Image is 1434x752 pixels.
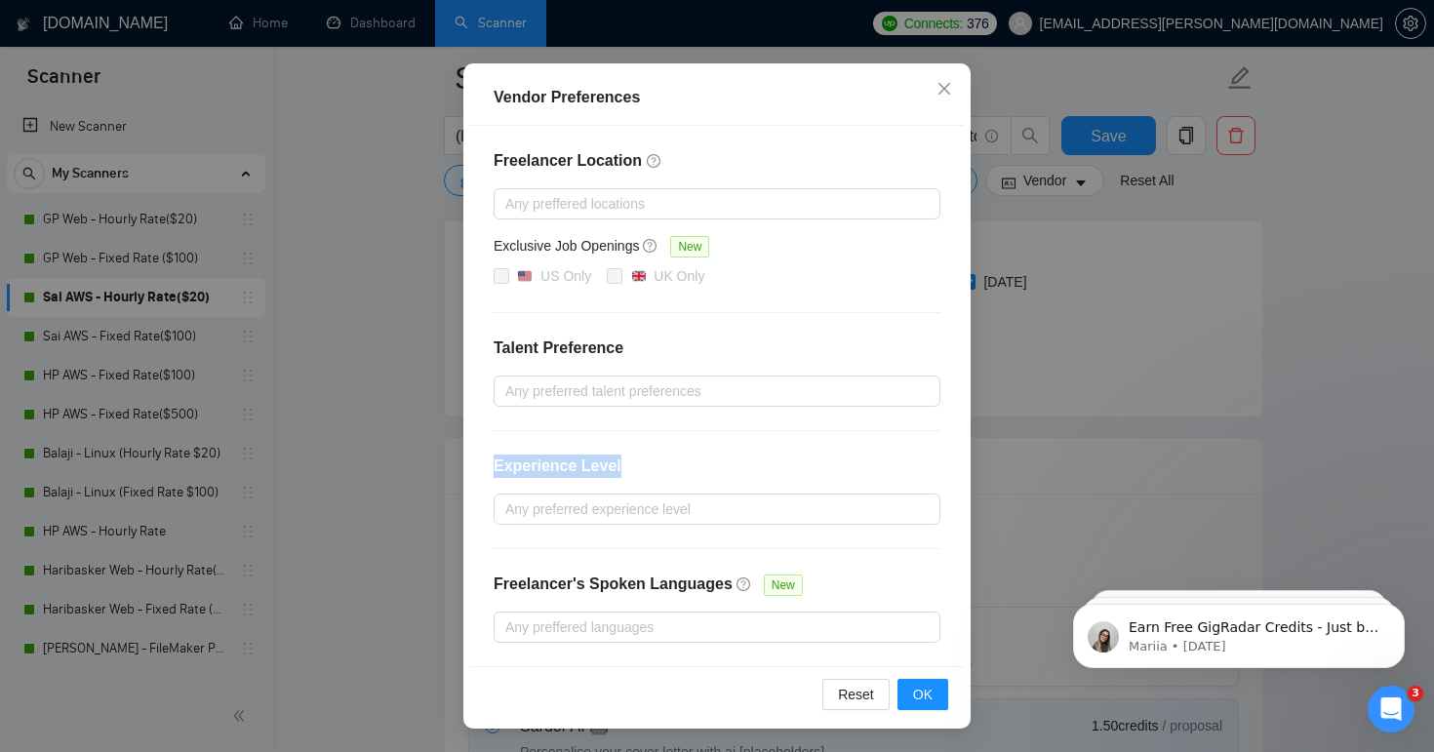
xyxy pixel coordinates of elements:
h4: Talent Preference [494,336,940,360]
span: question-circle [647,153,662,169]
div: UK Only [654,265,704,287]
h5: Exclusive Job Openings [494,235,639,257]
span: close [936,81,952,97]
img: 🇬🇧 [632,269,646,283]
span: question-circle [737,576,752,592]
div: US Only [540,265,591,287]
span: New [764,574,803,596]
button: OK [897,679,948,710]
div: Vendor Preferences [494,86,940,109]
span: Reset [838,684,874,705]
span: OK [913,684,933,705]
iframe: Intercom notifications message [1044,563,1434,699]
button: Close [918,63,971,116]
button: Reset [822,679,890,710]
iframe: Intercom live chat [1368,686,1414,732]
span: question-circle [643,238,658,254]
h4: Experience Level [494,455,621,478]
img: 🇺🇸 [518,269,532,283]
span: 3 [1408,686,1423,701]
h4: Freelancer Location [494,149,940,173]
span: New [670,236,709,257]
h4: Freelancer's Spoken Languages [494,573,733,596]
